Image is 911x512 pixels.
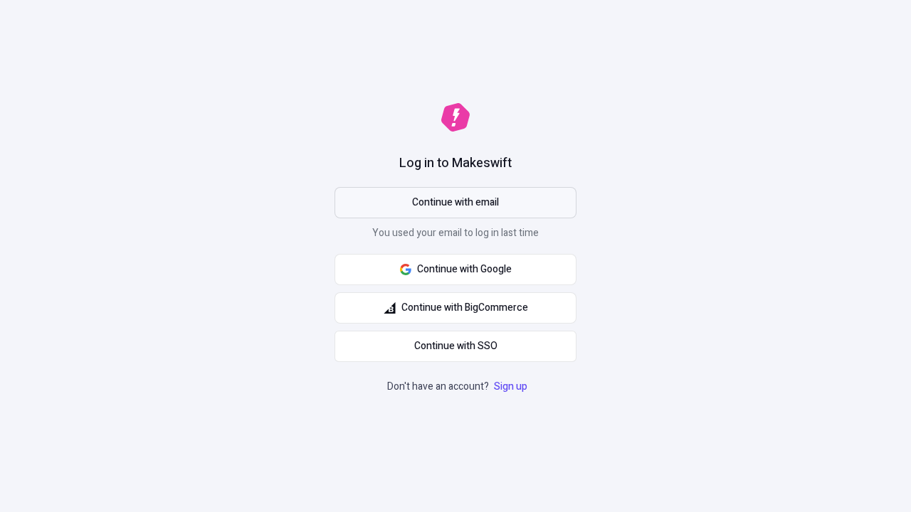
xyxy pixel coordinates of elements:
[491,379,530,394] a: Sign up
[335,331,576,362] a: Continue with SSO
[417,262,512,277] span: Continue with Google
[335,187,576,218] button: Continue with email
[335,225,576,247] p: You used your email to log in last time
[387,379,530,395] p: Don't have an account?
[401,300,528,316] span: Continue with BigCommerce
[399,154,512,173] h1: Log in to Makeswift
[335,292,576,324] button: Continue with BigCommerce
[412,195,499,210] span: Continue with email
[335,254,576,285] button: Continue with Google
